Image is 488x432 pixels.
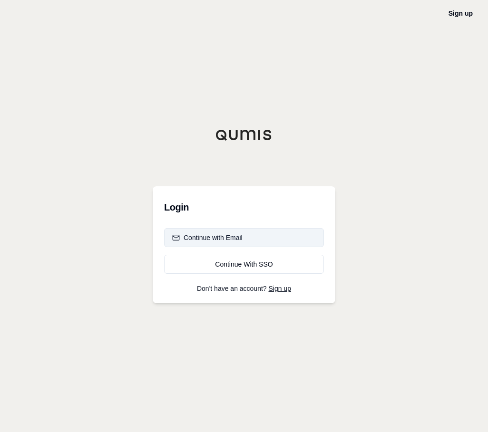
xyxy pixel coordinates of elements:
[172,233,243,242] div: Continue with Email
[172,259,316,269] div: Continue With SSO
[164,228,324,247] button: Continue with Email
[164,285,324,292] p: Don't have an account?
[449,10,473,17] a: Sign up
[164,198,324,217] h3: Login
[215,129,273,141] img: Qumis
[164,255,324,274] a: Continue With SSO
[269,285,291,292] a: Sign up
